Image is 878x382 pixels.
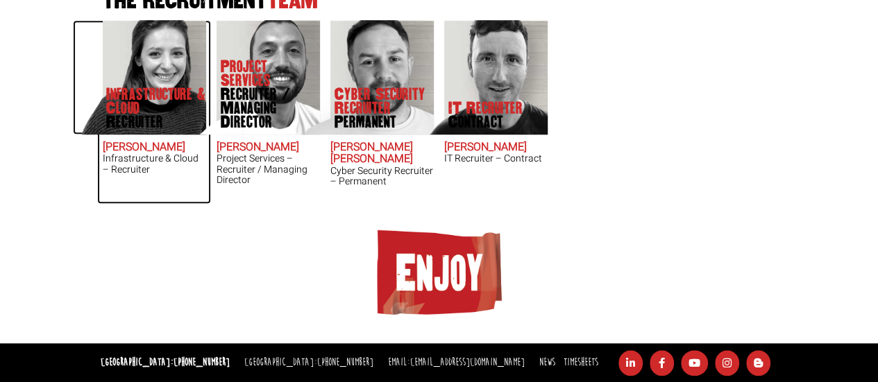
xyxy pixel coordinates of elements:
a: [EMAIL_ADDRESS][DOMAIN_NAME] [410,356,525,369]
a: Timesheets [564,356,598,369]
img: Chris Pelow's our Project Services Recruiter / Managing Director [187,20,320,134]
img: John James Baird does Cyber Security Recruiter Permanent [301,20,434,134]
p: Cyber Security Recruiter [335,87,434,129]
strong: [GEOGRAPHIC_DATA]: [101,356,230,369]
span: Permanent [335,115,434,129]
img: Ross Irwin does IT Recruiter Contract [414,20,548,134]
h3: Cyber Security Recruiter – Permanent [330,166,434,187]
li: Email: [385,353,528,373]
a: [PHONE_NUMBER] [174,356,230,369]
a: News [539,356,555,369]
p: IT Recruiter [448,101,523,129]
span: Contract [448,115,523,129]
img: Sara O'Toole does Infrastructure & Cloud Recruiter [73,20,206,134]
p: Project Services [221,60,320,129]
h2: [PERSON_NAME] [PERSON_NAME] [330,141,434,166]
h3: IT Recruiter – Contract [444,153,548,164]
li: [GEOGRAPHIC_DATA]: [241,353,377,373]
p: Infrastructure & Cloud [106,87,205,129]
span: Recruiter [106,115,205,129]
h2: [PERSON_NAME] [103,141,206,154]
span: Recruiter / Managing Director [221,87,320,129]
h2: [PERSON_NAME] [444,141,548,154]
h2: [PERSON_NAME] [217,141,320,154]
h3: Project Services – Recruiter / Managing Director [217,153,320,185]
a: [PHONE_NUMBER] [317,356,373,369]
h3: Infrastructure & Cloud – Recruiter [103,153,206,175]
